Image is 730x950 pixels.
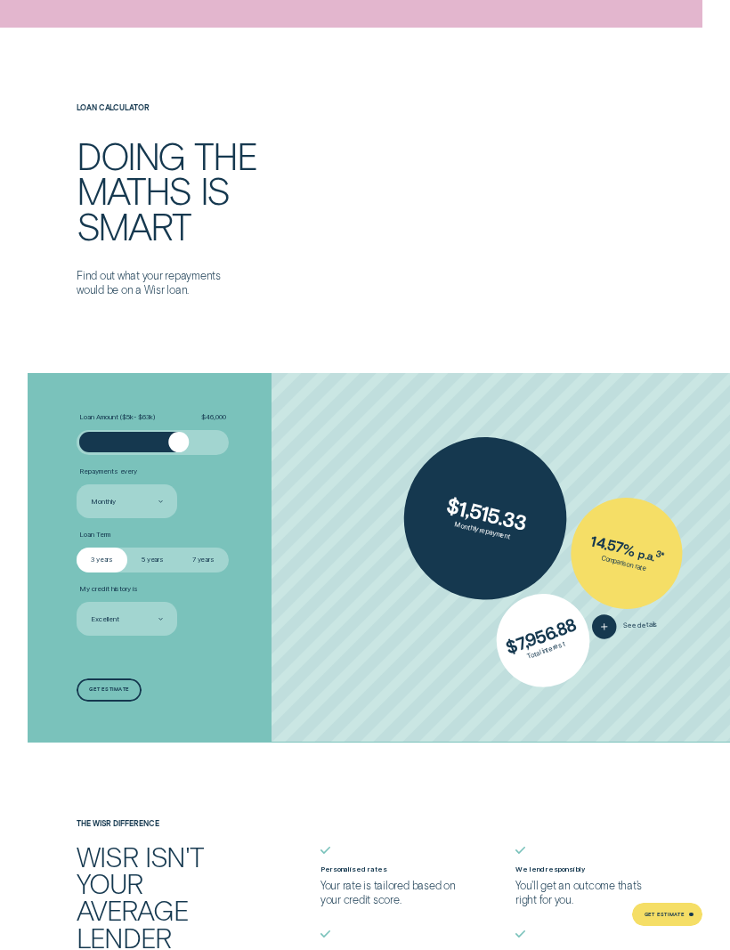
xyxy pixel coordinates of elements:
[77,269,241,296] p: Find out what your repayments would be on a Wisr loan.
[79,467,137,475] span: Repayments every
[91,498,115,506] div: Monthly
[320,865,387,873] label: Personalised rates
[77,138,343,244] h2: Doing the maths is smart
[79,585,137,593] span: My credit history is
[201,413,225,421] span: $ 46,000
[91,615,118,623] div: Excellent
[632,903,702,926] a: Get Estimate
[320,879,458,906] p: Your rate is tailored based on your credit score.
[77,819,264,828] h4: The Wisr Difference
[79,413,155,421] span: Loan Amount ( $5k - $63k )
[623,621,659,630] span: See details
[77,548,127,572] label: 3 years
[178,548,229,572] label: 7 years
[592,613,659,639] button: See details
[515,865,585,873] label: We lend responsibly
[77,678,142,702] a: Get estimate
[77,103,410,112] h4: Loan Calculator
[515,879,653,906] p: You'll get an outcome that's right for you.
[79,531,109,539] span: Loan Term
[127,548,178,572] label: 5 years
